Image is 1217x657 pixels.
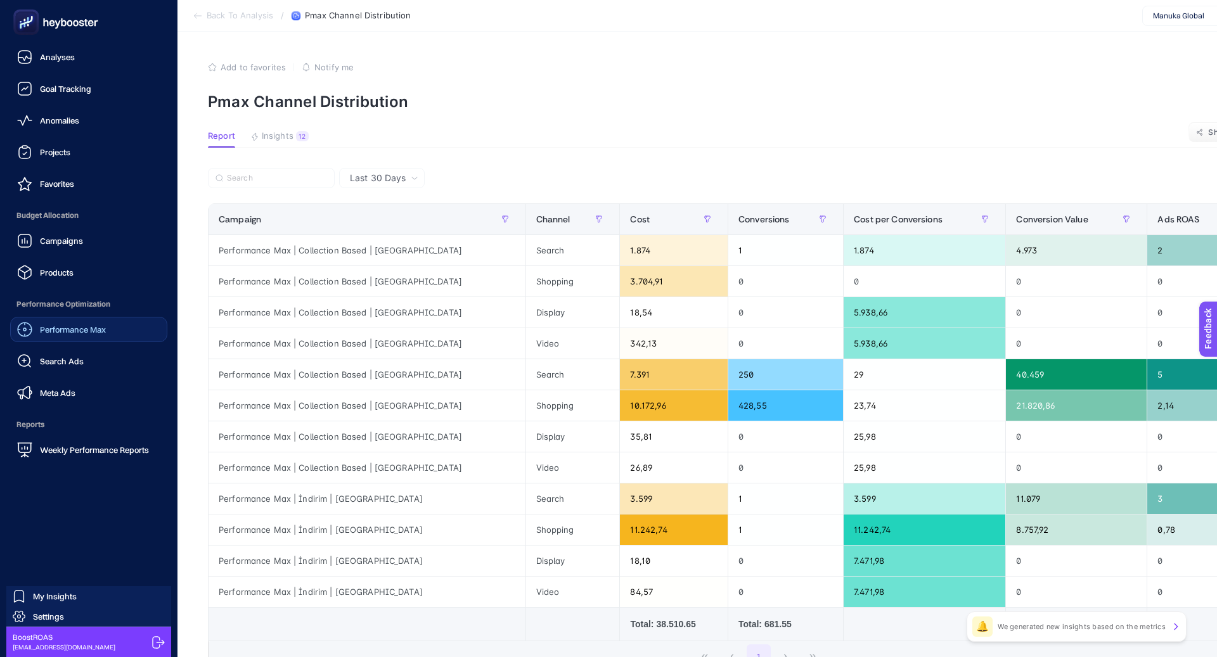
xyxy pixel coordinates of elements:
[854,214,943,224] span: Cost per Conversions
[10,437,167,462] a: Weekly Performance Reports
[526,328,620,359] div: Video
[209,328,525,359] div: Performance Max | Collection Based | [GEOGRAPHIC_DATA]
[526,297,620,328] div: Display
[1006,359,1147,390] div: 40.459
[620,266,728,297] div: 3.704,91
[13,642,115,652] span: [EMAIL_ADDRESS][DOMAIN_NAME]
[844,297,1005,328] div: 5.938,66
[998,622,1166,632] p: We generated new insights based on the metrics
[728,452,843,483] div: 0
[1006,483,1147,514] div: 11.079
[10,139,167,165] a: Projects
[209,452,525,483] div: Performance Max | Collection Based | [GEOGRAPHIC_DATA]
[1157,214,1199,224] span: Ads ROAS
[209,545,525,576] div: Performance Max | İndirim | [GEOGRAPHIC_DATA]
[844,328,1005,359] div: 5.938,66
[40,52,75,62] span: Analyses
[844,390,1005,421] div: 23,74
[526,235,620,265] div: Search
[305,11,411,21] span: Pmax Channel Distribution
[536,214,570,224] span: Channel
[1006,297,1147,328] div: 0
[728,421,843,452] div: 0
[221,62,286,72] span: Add to favorites
[1016,214,1088,224] span: Conversion Value
[209,421,525,452] div: Performance Max | Collection Based | [GEOGRAPHIC_DATA]
[1006,514,1147,545] div: 8.757,92
[728,328,843,359] div: 0
[738,618,833,630] div: Total: 681.55
[728,390,843,421] div: 428,55
[314,62,354,72] span: Notify me
[526,266,620,297] div: Shopping
[728,359,843,390] div: 250
[208,131,235,141] span: Report
[6,606,171,627] a: Settings
[10,108,167,133] a: Anomalies
[526,390,620,421] div: Shopping
[526,545,620,576] div: Display
[620,545,728,576] div: 18,10
[209,483,525,514] div: Performance Max | İndirim | [GEOGRAPHIC_DATA]
[10,380,167,405] a: Meta Ads
[630,214,650,224] span: Cost
[6,586,171,606] a: My Insights
[844,577,1005,607] div: 7.471,98
[209,514,525,545] div: Performance Max | İndirim | [GEOGRAPHIC_DATA]
[620,297,728,328] div: 18,54
[1006,266,1147,297] div: 0
[10,76,167,101] a: Goal Tracking
[1006,577,1147,607] div: 0
[13,632,115,642] span: BoostROAS
[209,359,525,390] div: Performance Max | Collection Based | [GEOGRAPHIC_DATA]
[207,11,273,21] span: Back To Analysis
[1006,235,1147,265] div: 4.973
[728,577,843,607] div: 0
[728,266,843,297] div: 0
[10,228,167,253] a: Campaigns
[728,235,843,265] div: 1
[40,179,74,189] span: Favorites
[844,545,1005,576] div: 7.471,98
[281,10,284,20] span: /
[526,421,620,452] div: Display
[1006,390,1147,421] div: 21.820,86
[209,577,525,607] div: Performance Max | İndirim | [GEOGRAPHIC_DATA]
[526,452,620,483] div: Video
[620,328,728,359] div: 342,13
[844,421,1005,452] div: 25,98
[844,235,1005,265] div: 1.874
[219,214,261,224] span: Campaign
[728,545,843,576] div: 0
[209,297,525,328] div: Performance Max | Collection Based | [GEOGRAPHIC_DATA]
[40,236,83,246] span: Campaigns
[40,84,91,94] span: Goal Tracking
[738,214,790,224] span: Conversions
[1006,328,1147,359] div: 0
[10,412,167,437] span: Reports
[296,131,309,141] div: 12
[40,356,84,366] span: Search Ads
[302,62,354,72] button: Notify me
[620,452,728,483] div: 26,89
[33,591,77,601] span: My Insights
[526,577,620,607] div: Video
[40,388,75,398] span: Meta Ads
[8,4,48,14] span: Feedback
[10,317,167,342] a: Performance Max
[620,235,728,265] div: 1.874
[40,267,74,277] span: Products
[620,390,728,421] div: 10.172,96
[10,44,167,70] a: Analyses
[844,452,1005,483] div: 25,98
[1006,421,1147,452] div: 0
[10,260,167,285] a: Products
[10,203,167,228] span: Budget Allocation
[350,172,406,184] span: Last 30 Days
[10,291,167,317] span: Performance Optimization
[728,514,843,545] div: 1
[728,297,843,328] div: 0
[526,514,620,545] div: Shopping
[844,514,1005,545] div: 11.242,74
[209,390,525,421] div: Performance Max | Collection Based | [GEOGRAPHIC_DATA]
